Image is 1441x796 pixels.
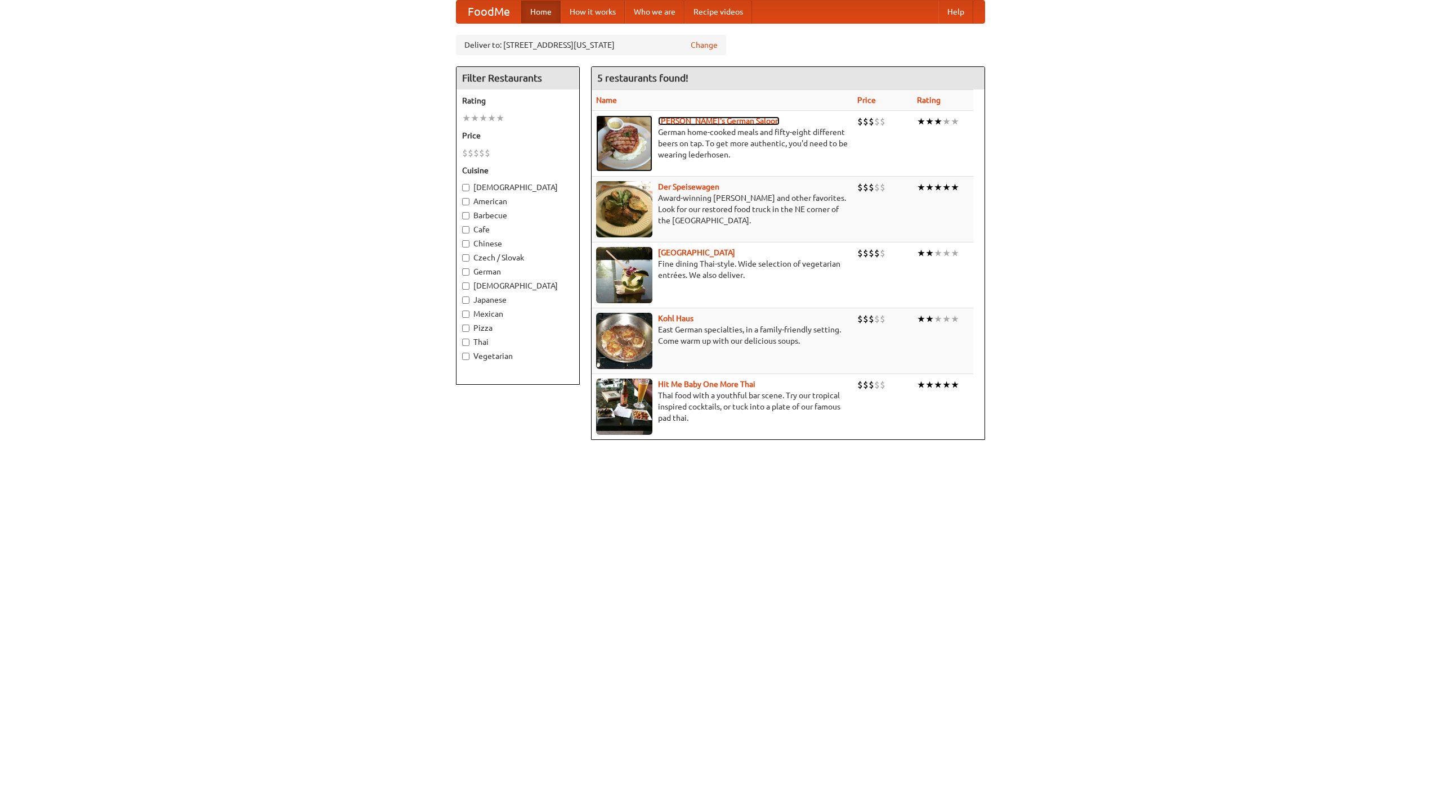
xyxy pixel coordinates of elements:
li: $ [874,313,880,325]
input: Chinese [462,240,469,248]
li: $ [869,313,874,325]
a: Kohl Haus [658,314,693,323]
a: Hit Me Baby One More Thai [658,380,755,389]
input: Vegetarian [462,353,469,360]
li: ★ [925,247,934,259]
a: How it works [561,1,625,23]
li: ★ [942,379,951,391]
li: $ [479,147,485,159]
li: $ [857,313,863,325]
li: ★ [934,181,942,194]
p: Award-winning [PERSON_NAME] and other favorites. Look for our restored food truck in the NE corne... [596,192,848,226]
b: Der Speisewagen [658,182,719,191]
li: $ [863,313,869,325]
a: [GEOGRAPHIC_DATA] [658,248,735,257]
ng-pluralize: 5 restaurants found! [597,73,688,83]
li: ★ [462,112,471,124]
li: $ [468,147,473,159]
a: Change [691,39,718,51]
input: Barbecue [462,212,469,219]
li: $ [857,181,863,194]
li: ★ [951,181,959,194]
li: ★ [925,313,934,325]
li: $ [869,247,874,259]
li: ★ [917,313,925,325]
a: Recipe videos [684,1,752,23]
label: Vegetarian [462,350,574,362]
li: $ [473,147,479,159]
li: ★ [917,247,925,259]
li: ★ [951,247,959,259]
a: Home [521,1,561,23]
label: Thai [462,336,574,348]
li: ★ [942,313,951,325]
li: $ [869,181,874,194]
a: Price [857,96,876,105]
li: ★ [925,115,934,128]
li: $ [869,379,874,391]
p: Thai food with a youthful bar scene. Try our tropical inspired cocktails, or tuck into a plate of... [596,390,848,424]
label: Chinese [462,238,574,249]
h5: Rating [462,95,574,106]
li: $ [874,181,880,194]
p: East German specialties, in a family-friendly setting. Come warm up with our delicious soups. [596,324,848,347]
li: $ [857,379,863,391]
li: ★ [942,247,951,259]
input: American [462,198,469,205]
li: $ [485,147,490,159]
li: $ [874,247,880,259]
input: [DEMOGRAPHIC_DATA] [462,282,469,290]
li: ★ [471,112,479,124]
input: Thai [462,339,469,346]
li: $ [880,181,885,194]
li: $ [869,115,874,128]
li: $ [880,313,885,325]
p: German home-cooked meals and fifty-eight different beers on tap. To get more authentic, you'd nee... [596,127,848,160]
h4: Filter Restaurants [457,67,579,89]
input: Mexican [462,311,469,318]
li: $ [880,247,885,259]
li: ★ [479,112,487,124]
label: Mexican [462,308,574,320]
li: ★ [925,379,934,391]
label: [DEMOGRAPHIC_DATA] [462,182,574,193]
li: $ [863,379,869,391]
input: Pizza [462,325,469,332]
label: Barbecue [462,210,574,221]
p: Fine dining Thai-style. Wide selection of vegetarian entrées. We also deliver. [596,258,848,281]
li: $ [880,115,885,128]
img: esthers.jpg [596,115,652,172]
li: $ [863,247,869,259]
label: Japanese [462,294,574,305]
input: Czech / Slovak [462,254,469,262]
li: ★ [951,313,959,325]
label: [DEMOGRAPHIC_DATA] [462,280,574,291]
h5: Cuisine [462,165,574,176]
li: ★ [951,115,959,128]
img: kohlhaus.jpg [596,313,652,369]
input: Japanese [462,296,469,304]
li: ★ [487,112,496,124]
label: Cafe [462,224,574,235]
li: $ [863,181,869,194]
img: satay.jpg [596,247,652,303]
a: Name [596,96,617,105]
div: Deliver to: [STREET_ADDRESS][US_STATE] [456,35,726,55]
a: [PERSON_NAME]'s German Saloon [658,116,780,125]
li: ★ [934,247,942,259]
li: ★ [934,379,942,391]
li: ★ [917,115,925,128]
li: $ [863,115,869,128]
a: Who we are [625,1,684,23]
li: $ [857,247,863,259]
a: Help [938,1,973,23]
img: speisewagen.jpg [596,181,652,237]
input: German [462,268,469,276]
li: ★ [917,379,925,391]
input: Cafe [462,226,469,233]
li: ★ [951,379,959,391]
